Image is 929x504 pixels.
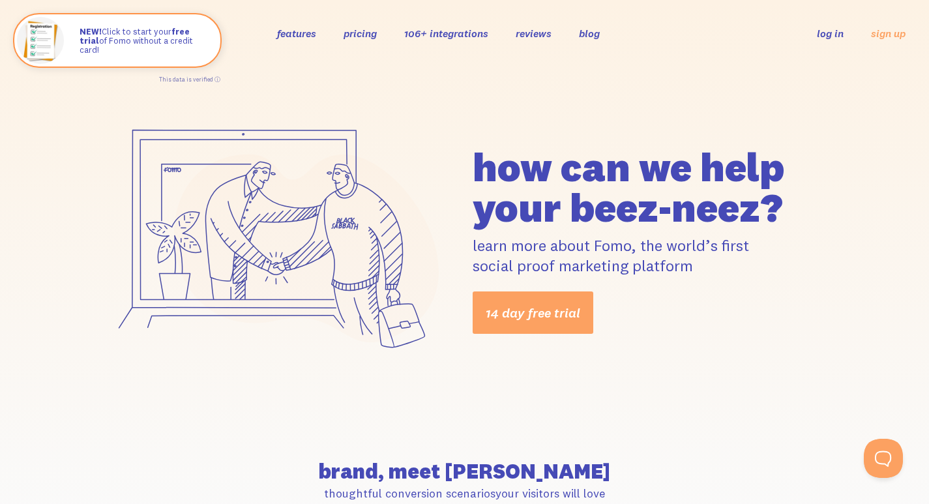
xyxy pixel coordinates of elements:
[80,26,102,37] strong: NEW!
[864,439,903,478] iframe: Help Scout Beacon - Open
[101,461,829,482] h2: brand, meet [PERSON_NAME]
[101,486,829,501] p: thoughtful conversion scenarios your visitors will love
[516,27,552,40] a: reviews
[80,27,207,55] p: Click to start your of Fomo without a credit card!
[404,27,488,40] a: 106+ integrations
[159,76,220,83] a: This data is verified ⓘ
[473,291,593,334] a: 14 day free trial
[17,17,64,64] img: Fomo
[579,27,600,40] a: blog
[473,235,829,276] p: learn more about Fomo, the world’s first social proof marketing platform
[473,147,829,228] h1: how can we help your beez-neez?
[277,27,316,40] a: features
[817,27,844,40] a: log in
[344,27,377,40] a: pricing
[80,26,190,46] strong: free trial
[871,27,906,40] a: sign up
